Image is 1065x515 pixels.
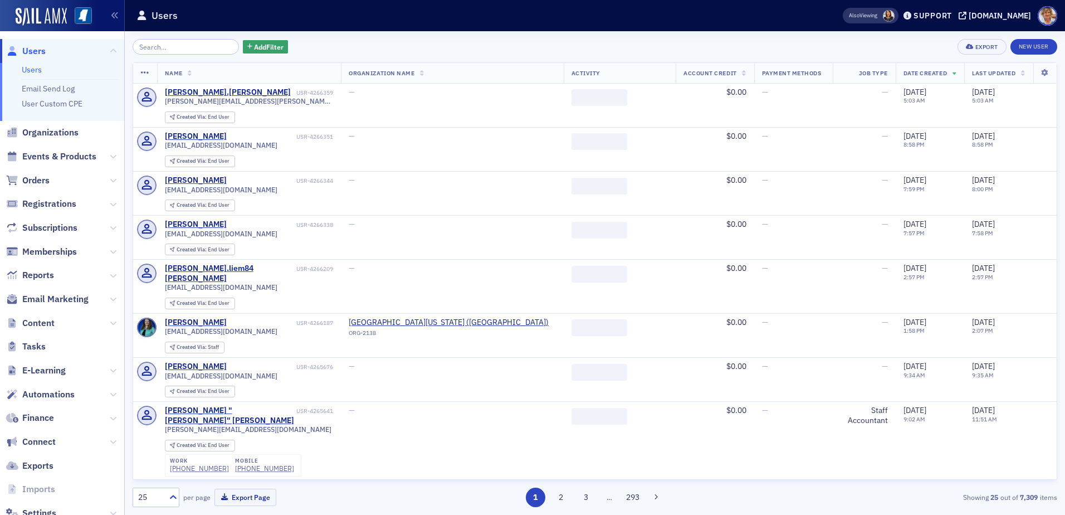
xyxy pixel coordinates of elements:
div: Showing out of items [757,492,1057,502]
span: [EMAIL_ADDRESS][DOMAIN_NAME] [165,372,277,380]
span: [PERSON_NAME][EMAIL_ADDRESS][PERSON_NAME][DOMAIN_NAME] [165,97,334,105]
span: Events & Products [22,150,96,163]
a: Content [6,317,55,329]
span: Payment Methods [762,69,822,77]
span: $0.00 [726,263,746,273]
span: — [882,317,888,327]
div: Created Via: End User [165,156,235,167]
span: — [762,219,768,229]
button: Export Page [214,489,276,506]
div: [PHONE_NUMBER] [235,464,294,473]
a: Orders [6,174,50,187]
a: User Custom CPE [22,99,82,109]
span: [DATE] [903,263,926,273]
a: Automations [6,388,75,401]
span: $0.00 [726,361,746,371]
span: [DATE] [903,175,926,185]
span: $0.00 [726,175,746,185]
span: [DATE] [972,405,995,415]
button: 293 [623,488,643,507]
a: [PERSON_NAME] "[PERSON_NAME]" [PERSON_NAME] [165,406,295,425]
label: per page [183,492,211,502]
span: [DATE] [972,131,995,141]
span: Add Filter [254,42,284,52]
div: End User [177,158,229,164]
span: [EMAIL_ADDRESS][DOMAIN_NAME] [165,230,277,238]
span: Connect [22,436,56,448]
span: Registrations [22,198,76,210]
a: View Homepage [67,7,92,26]
span: Reports [22,269,54,281]
div: [PERSON_NAME] [165,132,227,142]
div: End User [177,114,229,120]
div: Support [913,11,952,21]
span: Date Created [903,69,947,77]
span: Created Via : [177,441,208,449]
div: USR-4266344 [228,177,333,184]
span: — [762,361,768,371]
a: [PERSON_NAME].liem84 [PERSON_NAME] [165,264,295,283]
span: [DATE] [972,317,995,327]
span: [DATE] [903,87,926,97]
span: — [762,87,768,97]
time: 7:59 PM [903,185,925,193]
div: 25 [138,492,163,503]
span: — [882,175,888,185]
img: SailAMX [16,8,67,26]
span: Email Marketing [22,293,89,305]
a: [PERSON_NAME] [165,362,227,372]
span: Profile [1038,6,1057,26]
span: [DATE] [903,317,926,327]
a: Memberships [6,246,77,258]
span: [DATE] [903,219,926,229]
time: 8:58 PM [972,140,993,148]
a: [PERSON_NAME] [165,220,227,230]
time: 8:00 PM [972,185,993,193]
button: 1 [526,488,545,507]
div: [PHONE_NUMBER] [170,464,229,473]
a: [PERSON_NAME].[PERSON_NAME] [165,88,291,98]
button: Export [957,39,1006,55]
span: $0.00 [726,219,746,229]
span: [DATE] [972,263,995,273]
a: Subscriptions [6,222,77,234]
a: [PERSON_NAME] [165,176,227,186]
a: E-Learning [6,365,66,377]
span: ‌ [571,178,627,195]
span: Created Via : [177,387,208,395]
span: — [349,175,355,185]
span: — [349,87,355,97]
strong: 7,309 [1018,492,1040,502]
span: — [762,405,768,415]
div: [DOMAIN_NAME] [969,11,1031,21]
span: [EMAIL_ADDRESS][DOMAIN_NAME] [165,186,277,194]
span: — [349,405,355,415]
div: End User [177,388,229,395]
button: 2 [551,488,570,507]
span: — [349,263,355,273]
span: ‌ [571,266,627,283]
h1: Users [152,9,178,22]
span: — [349,219,355,229]
a: Imports [6,483,55,495]
span: ‌ [571,222,627,239]
span: E-Learning [22,365,66,377]
span: Organization Name [349,69,414,77]
time: 2:57 PM [972,273,993,281]
span: — [762,317,768,327]
time: 2:57 PM [903,273,925,281]
span: [DATE] [972,87,995,97]
div: Also [849,12,859,19]
span: Noma Burge [883,10,895,22]
span: — [882,361,888,371]
span: — [882,263,888,273]
span: — [762,131,768,141]
span: Exports [22,460,53,472]
div: Created Via: End User [165,200,235,211]
a: Connect [6,436,56,448]
span: ‌ [571,133,627,150]
span: Orders [22,174,50,187]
